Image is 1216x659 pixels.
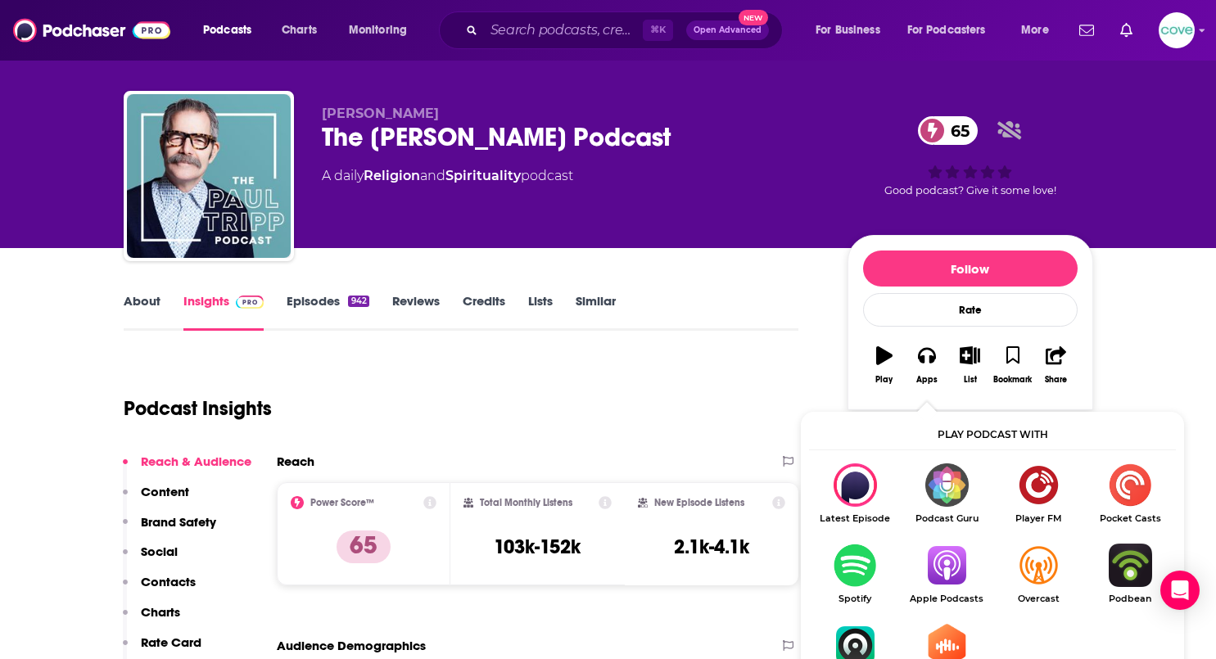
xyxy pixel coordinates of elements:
span: 65 [934,116,978,145]
a: SpotifySpotify [809,544,901,604]
span: Open Advanced [694,26,762,34]
a: Apple PodcastsApple Podcasts [901,544,992,604]
button: open menu [1010,17,1069,43]
button: Bookmark [992,336,1034,395]
span: Good podcast? Give it some love! [884,184,1056,196]
span: Player FM [992,513,1084,524]
button: Contacts [123,574,196,604]
div: A daily podcast [322,166,573,186]
a: Show notifications dropdown [1073,16,1101,44]
span: More [1021,19,1049,42]
button: open menu [337,17,428,43]
a: Credits [463,293,505,331]
h1: Podcast Insights [124,396,272,421]
span: New [739,10,768,25]
div: Open Intercom Messenger [1160,571,1200,610]
a: Reviews [392,293,440,331]
span: Podbean [1084,594,1176,604]
a: Player FMPlayer FM [992,463,1084,524]
span: For Business [816,19,880,42]
p: Content [141,484,189,499]
h2: Reach [277,454,314,469]
span: Logged in as CovePodcast [1159,12,1195,48]
button: Reach & Audience [123,454,251,484]
div: Search podcasts, credits, & more... [454,11,798,49]
h2: Total Monthly Listens [480,497,572,508]
button: open menu [804,17,901,43]
span: Spotify [809,594,901,604]
div: 942 [348,296,368,307]
a: Charts [271,17,327,43]
a: Pocket CastsPocket Casts [1084,463,1176,524]
p: Brand Safety [141,514,216,530]
button: Brand Safety [123,514,216,544]
span: Charts [282,19,317,42]
img: Podchaser Pro [236,296,264,309]
h2: Audience Demographics [277,638,426,653]
span: ⌘ K [643,20,673,41]
a: Show notifications dropdown [1114,16,1139,44]
span: Latest Episode [809,513,901,524]
input: Search podcasts, credits, & more... [484,17,643,43]
a: Lists [528,293,553,331]
p: 65 [337,530,391,563]
button: open menu [192,17,273,43]
div: Play podcast with [809,420,1176,450]
p: Rate Card [141,634,201,650]
a: InsightsPodchaser Pro [183,293,264,331]
a: Episodes942 [287,293,368,331]
div: List [964,375,977,385]
button: Social [123,544,178,574]
p: Charts [141,604,180,620]
a: Podcast GuruPodcast Guru [901,463,992,524]
button: Charts [123,604,180,634]
span: Pocket Casts [1084,513,1176,524]
h3: 103k-152k [494,535,581,559]
span: [PERSON_NAME] [322,106,439,121]
span: For Podcasters [907,19,986,42]
button: Show profile menu [1159,12,1195,48]
h2: New Episode Listens [654,497,744,508]
h2: Power Score™ [310,497,374,508]
span: and [420,168,445,183]
h3: 2.1k-4.1k [674,535,749,559]
img: User Profile [1159,12,1195,48]
a: Similar [576,293,616,331]
div: Play [875,375,893,385]
span: Monitoring [349,19,407,42]
div: Rate [863,293,1078,327]
a: Spirituality [445,168,521,183]
a: Religion [364,168,420,183]
button: Share [1034,336,1077,395]
a: OvercastOvercast [992,544,1084,604]
div: 65Good podcast? Give it some love! [848,106,1093,207]
div: Apps [916,375,938,385]
span: Overcast [992,594,1084,604]
span: Apple Podcasts [901,594,992,604]
button: Content [123,484,189,514]
span: Podcasts [203,19,251,42]
button: open menu [897,17,1010,43]
button: List [948,336,991,395]
p: Social [141,544,178,559]
button: Play [863,336,906,395]
div: Share [1045,375,1067,385]
div: Bookmark [993,375,1032,385]
a: About [124,293,160,331]
a: 65 [918,116,978,145]
img: The Paul Tripp Podcast [127,94,291,258]
div: The Paul Tripp Podcast on Latest Episode [809,463,901,524]
button: Apps [906,336,948,395]
p: Reach & Audience [141,454,251,469]
a: PodbeanPodbean [1084,544,1176,604]
p: Contacts [141,574,196,589]
img: Podchaser - Follow, Share and Rate Podcasts [13,15,170,46]
button: Open AdvancedNew [686,20,769,40]
span: Podcast Guru [901,513,992,524]
button: Follow [863,251,1078,287]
